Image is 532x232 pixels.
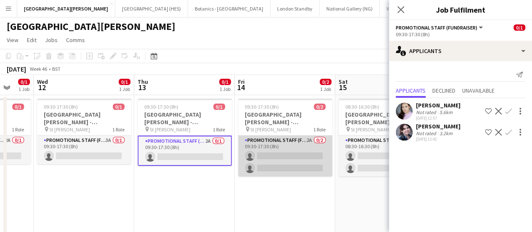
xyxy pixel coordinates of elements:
[119,79,130,85] span: 0/1
[416,101,461,109] div: [PERSON_NAME]
[416,109,438,115] div: Not rated
[416,115,461,121] div: [DATE] 12:57
[396,31,525,37] div: 09:30-17:30 (8h)
[3,35,22,45] a: View
[213,126,225,133] span: 1 Role
[314,104,326,110] span: 0/2
[237,83,245,92] span: 14
[416,130,438,136] div: Not rated
[351,126,392,133] span: St [PERSON_NAME]
[144,104,178,110] span: 09:30-17:30 (8h)
[112,126,124,133] span: 1 Role
[28,66,49,72] span: Week 46
[119,86,130,92] div: 1 Job
[513,24,525,31] span: 0/1
[238,99,332,176] app-job-card: 09:30-17:30 (8h)0/2[GEOGRAPHIC_DATA][PERSON_NAME] - Fundraising St [PERSON_NAME]1 RolePromotional...
[42,35,61,45] a: Jobs
[396,88,426,93] span: Applicants
[113,104,124,110] span: 0/1
[345,104,379,110] span: 08:30-16:30 (8h)
[17,0,115,17] button: [GEOGRAPHIC_DATA][PERSON_NAME]
[45,36,58,44] span: Jobs
[320,0,380,17] button: National Gallery (NG)
[313,126,326,133] span: 1 Role
[270,0,320,17] button: London Standby
[339,111,433,126] h3: [GEOGRAPHIC_DATA][PERSON_NAME] - Fundraising
[320,79,331,85] span: 0/2
[37,99,131,164] app-job-card: 09:30-17:30 (8h)0/1[GEOGRAPHIC_DATA][PERSON_NAME] - Fundraising St [PERSON_NAME]1 RolePromotional...
[220,86,230,92] div: 1 Job
[12,126,24,133] span: 1 Role
[7,65,26,73] div: [DATE]
[19,86,29,92] div: 1 Job
[416,136,461,142] div: [DATE] 13:42
[44,104,78,110] span: 09:30-17:30 (8h)
[136,83,148,92] span: 13
[339,99,433,176] app-job-card: 08:30-16:30 (8h)0/2[GEOGRAPHIC_DATA][PERSON_NAME] - Fundraising St [PERSON_NAME]1 RolePromotional...
[462,88,495,93] span: Unavailable
[380,0,449,17] button: V+A [GEOGRAPHIC_DATA]
[27,36,37,44] span: Edit
[396,24,477,31] span: Promotional Staff (Fundraiser)
[150,126,191,133] span: St [PERSON_NAME]
[138,136,232,166] app-card-role: Promotional Staff (Fundraiser)2A0/109:30-17:30 (8h)
[36,83,48,92] span: 12
[24,35,40,45] a: Edit
[396,24,484,31] button: Promotional Staff (Fundraiser)
[7,20,175,33] h1: [GEOGRAPHIC_DATA][PERSON_NAME]
[37,136,131,164] app-card-role: Promotional Staff (Fundraiser)3A0/109:30-17:30 (8h)
[219,79,231,85] span: 0/1
[188,0,270,17] button: Botanics - [GEOGRAPHIC_DATA]
[432,88,455,93] span: Declined
[7,36,19,44] span: View
[37,78,48,85] span: Wed
[320,86,331,92] div: 1 Job
[238,136,332,176] app-card-role: Promotional Staff (Fundraiser)2A0/209:30-17:30 (8h)
[389,4,532,15] h3: Job Fulfilment
[250,126,291,133] span: St [PERSON_NAME]
[49,126,90,133] span: St [PERSON_NAME]
[115,0,188,17] button: [GEOGRAPHIC_DATA] (HES)
[245,104,279,110] span: 09:30-17:30 (8h)
[37,111,131,126] h3: [GEOGRAPHIC_DATA][PERSON_NAME] - Fundraising
[138,111,232,126] h3: [GEOGRAPHIC_DATA][PERSON_NAME] - Fundraising
[238,78,245,85] span: Fri
[337,83,348,92] span: 15
[416,123,461,130] div: [PERSON_NAME]
[18,79,30,85] span: 0/1
[438,109,454,115] div: 5.6km
[238,111,332,126] h3: [GEOGRAPHIC_DATA][PERSON_NAME] - Fundraising
[339,78,348,85] span: Sat
[66,36,85,44] span: Comms
[213,104,225,110] span: 0/1
[138,99,232,166] app-job-card: 09:30-17:30 (8h)0/1[GEOGRAPHIC_DATA][PERSON_NAME] - Fundraising St [PERSON_NAME]1 RolePromotional...
[438,130,454,136] div: 3.2km
[52,66,61,72] div: BST
[389,41,532,61] div: Applicants
[138,78,148,85] span: Thu
[339,136,433,176] app-card-role: Promotional Staff (Fundraiser)0/208:30-16:30 (8h)
[12,104,24,110] span: 0/1
[63,35,88,45] a: Comms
